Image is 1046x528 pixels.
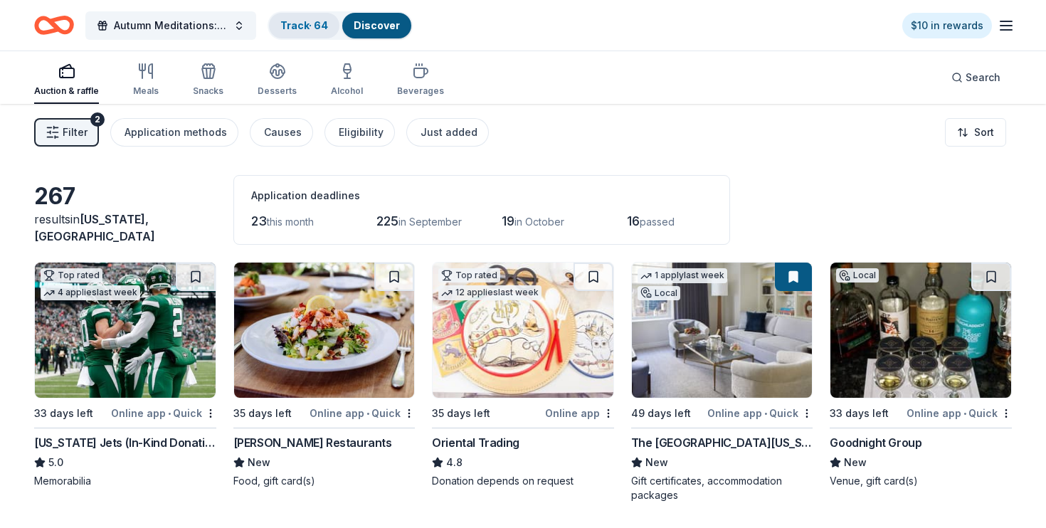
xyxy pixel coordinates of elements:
div: 2 [90,112,105,127]
div: 35 days left [432,405,490,422]
a: Image for Oriental TradingTop rated12 applieslast week35 days leftOnline appOriental Trading4.8Do... [432,262,614,488]
button: Filter2 [34,118,99,147]
span: Sort [974,124,994,141]
span: 23 [251,213,267,228]
div: 267 [34,182,216,211]
div: Application methods [125,124,227,141]
button: Auction & raffle [34,57,99,104]
span: 19 [502,213,514,228]
div: Application deadlines [251,187,712,204]
span: [US_STATE], [GEOGRAPHIC_DATA] [34,212,155,243]
button: Desserts [258,57,297,104]
img: Image for The Peninsula New York [632,263,813,398]
div: Online app Quick [310,404,415,422]
div: Alcohol [331,85,363,97]
div: Auction & raffle [34,85,99,97]
div: Online app Quick [111,404,216,422]
div: Online app Quick [907,404,1012,422]
div: Oriental Trading [432,434,519,451]
button: Sort [945,118,1006,147]
span: in [34,212,155,243]
div: Online app [545,404,614,422]
div: Memorabilia [34,474,216,488]
span: 225 [376,213,398,228]
span: New [248,454,270,471]
span: New [844,454,867,471]
div: Just added [421,124,477,141]
button: Beverages [397,57,444,104]
button: Just added [406,118,489,147]
div: Top rated [41,268,102,283]
button: Autumn Meditations: NYWC at 41 [85,11,256,40]
span: 5.0 [48,454,63,471]
div: 1 apply last week [638,268,727,283]
div: Snacks [193,85,223,97]
div: Beverages [397,85,444,97]
a: Track· 64 [280,19,328,31]
span: • [963,408,966,419]
span: in September [398,216,462,228]
div: [US_STATE] Jets (In-Kind Donation) [34,434,216,451]
img: Image for Goodnight Group [830,263,1011,398]
span: • [168,408,171,419]
div: 12 applies last week [438,285,542,300]
span: this month [267,216,314,228]
div: 49 days left [631,405,691,422]
div: results [34,211,216,245]
span: • [366,408,369,419]
img: Image for New York Jets (In-Kind Donation) [35,263,216,398]
span: • [764,408,767,419]
img: Image for Oriental Trading [433,263,613,398]
span: 4.8 [446,454,463,471]
div: 4 applies last week [41,285,140,300]
a: Home [34,9,74,42]
span: Autumn Meditations: NYWC at 41 [114,17,228,34]
div: Online app Quick [707,404,813,422]
button: Eligibility [324,118,395,147]
button: Application methods [110,118,238,147]
a: Discover [354,19,400,31]
button: Causes [250,118,313,147]
div: Local [836,268,879,283]
div: 35 days left [233,405,292,422]
div: Local [638,286,680,300]
span: in October [514,216,564,228]
span: New [645,454,668,471]
div: Meals [133,85,159,97]
div: Desserts [258,85,297,97]
div: Gift certificates, accommodation packages [631,474,813,502]
img: Image for Cameron Mitchell Restaurants [234,263,415,398]
div: 33 days left [34,405,93,422]
div: The [GEOGRAPHIC_DATA][US_STATE] [631,434,813,451]
div: [PERSON_NAME] Restaurants [233,434,392,451]
div: Food, gift card(s) [233,474,416,488]
button: Search [940,63,1012,92]
a: Image for Goodnight GroupLocal33 days leftOnline app•QuickGoodnight GroupNewVenue, gift card(s) [830,262,1012,488]
button: Snacks [193,57,223,104]
span: passed [640,216,675,228]
div: 33 days left [830,405,889,422]
a: Image for The Peninsula New York1 applylast weekLocal49 days leftOnline app•QuickThe [GEOGRAPHIC_... [631,262,813,502]
button: Track· 64Discover [268,11,413,40]
div: Donation depends on request [432,474,614,488]
span: 16 [627,213,640,228]
span: Search [966,69,1000,86]
button: Meals [133,57,159,104]
a: $10 in rewards [902,13,992,38]
div: Venue, gift card(s) [830,474,1012,488]
div: Eligibility [339,124,384,141]
div: Top rated [438,268,500,283]
div: Goodnight Group [830,434,921,451]
span: Filter [63,124,88,141]
div: Causes [264,124,302,141]
a: Image for New York Jets (In-Kind Donation)Top rated4 applieslast week33 days leftOnline app•Quick... [34,262,216,488]
button: Alcohol [331,57,363,104]
a: Image for Cameron Mitchell Restaurants35 days leftOnline app•Quick[PERSON_NAME] RestaurantsNewFoo... [233,262,416,488]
